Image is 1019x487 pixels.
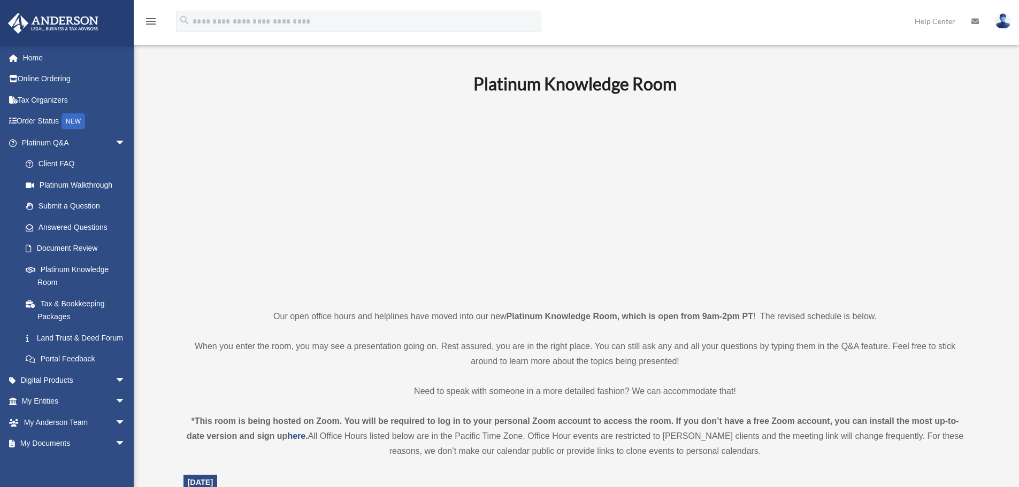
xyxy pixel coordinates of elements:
[183,414,967,459] div: All Office Hours listed below are in the Pacific Time Zone. Office Hour events are restricted to ...
[115,433,136,455] span: arrow_drop_down
[5,13,102,34] img: Anderson Advisors Platinum Portal
[115,369,136,391] span: arrow_drop_down
[115,391,136,413] span: arrow_drop_down
[7,433,142,454] a: My Documentsarrow_drop_down
[15,349,142,370] a: Portal Feedback
[305,431,308,440] strong: .
[188,478,213,486] span: [DATE]
[7,412,142,433] a: My Anderson Teamarrow_drop_down
[7,132,142,153] a: Platinum Q&Aarrow_drop_down
[473,73,677,94] b: Platinum Knowledge Room
[115,412,136,434] span: arrow_drop_down
[7,111,142,133] a: Order StatusNEW
[7,369,142,391] a: Digital Productsarrow_drop_down
[144,19,157,28] a: menu
[62,113,85,129] div: NEW
[187,416,959,440] strong: *This room is being hosted on Zoom. You will be required to log in to your personal Zoom account ...
[15,259,136,293] a: Platinum Knowledge Room
[15,327,142,349] a: Land Trust & Deed Forum
[7,68,142,90] a: Online Ordering
[183,339,967,369] p: When you enter the room, you may see a presentation going on. Rest assured, you are in the right ...
[7,47,142,68] a: Home
[15,238,142,259] a: Document Review
[15,217,142,238] a: Answered Questions
[115,132,136,154] span: arrow_drop_down
[7,89,142,111] a: Tax Organizers
[15,174,142,196] a: Platinum Walkthrough
[15,293,142,327] a: Tax & Bookkeeping Packages
[144,15,157,28] i: menu
[287,431,305,440] a: here
[15,153,142,175] a: Client FAQ
[183,384,967,399] p: Need to speak with someone in a more detailed fashion? We can accommodate that!
[7,391,142,412] a: My Entitiesarrow_drop_down
[415,109,735,289] iframe: 231110_Toby_KnowledgeRoom
[507,312,753,321] strong: Platinum Knowledge Room, which is open from 9am-2pm PT
[179,14,190,26] i: search
[15,196,142,217] a: Submit a Question
[183,309,967,324] p: Our open office hours and helplines have moved into our new ! The revised schedule is below.
[995,13,1011,29] img: User Pic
